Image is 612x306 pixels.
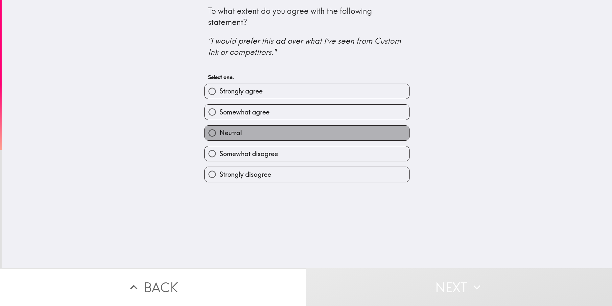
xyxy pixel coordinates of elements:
h6: Select one. [208,73,406,81]
span: Strongly agree [220,87,263,96]
span: Strongly disagree [220,170,271,179]
span: Somewhat disagree [220,149,278,158]
i: "I would prefer this ad over what I've seen from Custom Ink or competitors." [208,36,403,57]
span: Neutral [220,128,242,137]
button: Next [306,268,612,306]
button: Neutral [205,126,409,140]
button: Strongly agree [205,84,409,99]
div: To what extent do you agree with the following statement? [208,6,406,57]
button: Somewhat agree [205,105,409,119]
span: Somewhat agree [220,108,270,117]
button: Strongly disagree [205,167,409,182]
button: Somewhat disagree [205,146,409,161]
